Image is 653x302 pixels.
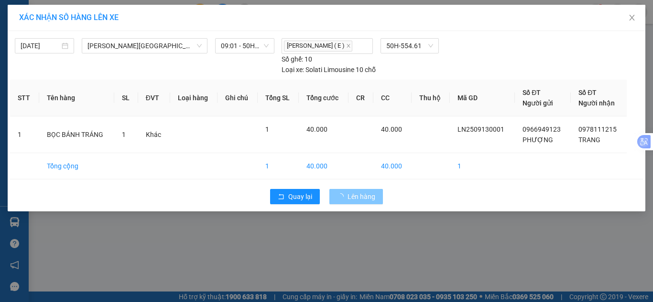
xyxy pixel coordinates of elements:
span: XÁC NHẬN SỐ HÀNG LÊN XE [19,13,119,22]
th: ĐVT [138,80,170,116]
span: Số ĐT [522,89,541,96]
td: BỌC BÁNH TRÁNG [39,116,114,153]
span: [PERSON_NAME] ( E ) [284,41,352,52]
div: VP Lộc Ninh [8,8,68,31]
th: SL [114,80,138,116]
span: 0978111215 [578,125,617,133]
td: Khác [138,116,170,153]
th: Loại hàng [170,80,218,116]
span: 40.000 [306,125,327,133]
span: close [346,43,351,48]
div: Solati Limousine 10 chỗ [282,64,376,75]
span: Lộc Ninh - Hồ Chí Minh [87,39,202,53]
span: 50H-554.61 [386,39,433,53]
span: 1 [265,125,269,133]
div: 10 [282,54,312,64]
div: 40.000 [73,62,141,75]
span: LN2509130001 [457,125,504,133]
span: TRANG [578,136,600,144]
div: TRANG [75,31,140,42]
button: rollbackQuay lại [270,189,320,204]
th: Tổng cước [299,80,348,116]
th: CC [373,80,411,116]
span: Người gửi [522,99,553,107]
span: down [196,43,202,49]
th: Tên hàng [39,80,114,116]
span: Người nhận [578,99,615,107]
button: Lên hàng [329,189,383,204]
span: Nhận: [75,9,98,19]
span: 40.000 [381,125,402,133]
th: STT [10,80,39,116]
td: 1 [258,153,299,179]
td: 40.000 [299,153,348,179]
th: Tổng SL [258,80,299,116]
th: Thu hộ [412,80,450,116]
div: PHƯỢNG [8,31,68,42]
span: 09:01 - 50H-554.61 [221,39,269,53]
th: CR [348,80,373,116]
button: Close [619,5,645,31]
span: Gửi: [8,9,23,19]
th: Ghi chú [218,80,258,116]
td: 40.000 [373,153,411,179]
span: rollback [278,193,284,201]
span: Số ghế: [282,54,303,64]
span: CC : [73,64,87,74]
div: VP Bình Long [75,8,140,31]
span: close [628,14,636,21]
span: Loại xe: [282,64,304,75]
span: loading [337,193,348,200]
span: Quay lại [288,191,312,202]
input: 13/09/2025 [21,41,60,51]
span: Lên hàng [348,191,375,202]
span: 0966949123 [522,125,561,133]
td: Tổng cộng [39,153,114,179]
span: Số ĐT [578,89,597,96]
td: 1 [450,153,515,179]
th: Mã GD [450,80,515,116]
span: PHƯỢNG [522,136,553,144]
td: 1 [10,116,39,153]
span: 1 [122,131,126,138]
